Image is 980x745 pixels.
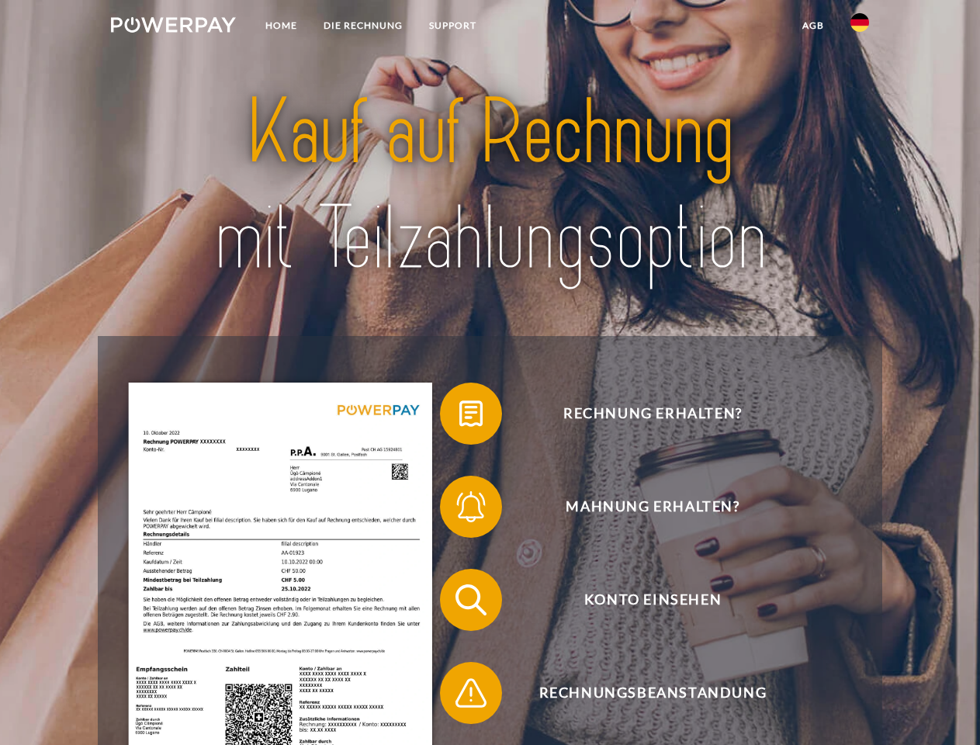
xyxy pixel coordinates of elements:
img: qb_search.svg [452,580,490,619]
span: Mahnung erhalten? [462,476,843,538]
button: Mahnung erhalten? [440,476,843,538]
button: Rechnungsbeanstandung [440,662,843,724]
a: Home [252,12,310,40]
span: Rechnungsbeanstandung [462,662,843,724]
a: agb [789,12,837,40]
img: qb_warning.svg [452,674,490,712]
img: qb_bell.svg [452,487,490,526]
img: title-powerpay_de.svg [148,74,832,297]
a: DIE RECHNUNG [310,12,416,40]
img: logo-powerpay-white.svg [111,17,236,33]
button: Konto einsehen [440,569,843,631]
span: Konto einsehen [462,569,843,631]
button: Rechnung erhalten? [440,383,843,445]
img: de [850,13,869,32]
span: Rechnung erhalten? [462,383,843,445]
a: SUPPORT [416,12,490,40]
img: qb_bill.svg [452,394,490,433]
